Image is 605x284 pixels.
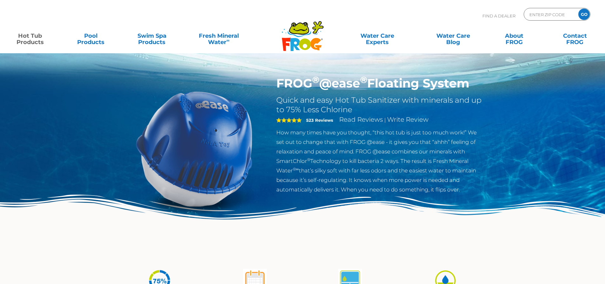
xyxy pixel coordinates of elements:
span: | [384,117,386,123]
strong: 523 Reviews [306,118,333,123]
a: Fresh MineralWater∞ [189,29,248,42]
a: ContactFROG [551,29,599,42]
p: How many times have you thought, “this hot tub is just too much work!” We set out to change that ... [276,128,484,194]
a: Write Review [387,116,428,123]
img: hot-tub-product-atease-system.png [122,76,267,221]
h1: FROG @ease Floating System [276,76,484,91]
a: Water CareBlog [429,29,477,42]
sup: ®∞ [293,167,299,171]
sup: ® [307,157,310,162]
sup: ® [312,74,319,85]
a: Swim SpaProducts [128,29,176,42]
a: Hot TubProducts [6,29,54,42]
a: Water CareExperts [339,29,416,42]
span: 5 [276,118,302,123]
a: AboutFROG [490,29,538,42]
sup: ∞ [226,38,230,43]
img: Frog Products Logo [278,13,327,51]
a: PoolProducts [67,29,115,42]
input: GO [578,9,590,20]
h2: Quick and easy Hot Tub Sanitizer with minerals and up to 75% Less Chlorine [276,95,484,114]
a: Read Reviews [339,116,383,123]
sup: ® [360,74,367,85]
p: Find A Dealer [482,8,515,24]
